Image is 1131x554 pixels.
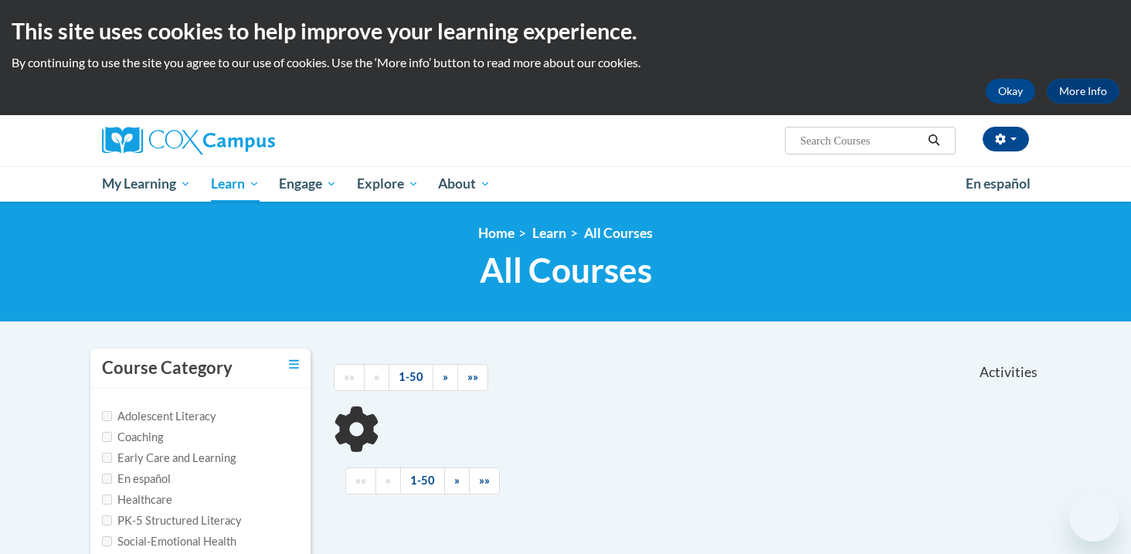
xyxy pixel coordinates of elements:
a: Home [478,225,515,241]
iframe: Button to launch messaging window [1069,492,1119,542]
h3: Course Category [102,356,233,380]
a: Next [444,467,470,495]
a: En español [956,168,1041,200]
span: « [374,370,379,383]
span: »» [479,474,490,487]
input: Checkbox for Options [102,411,112,421]
label: Adolescent Literacy [102,408,216,425]
p: By continuing to use the site you agree to our use of cookies. Use the ‘More info’ button to read... [12,54,1119,71]
span: Explore [357,175,419,193]
div: Main menu [79,166,1052,202]
a: Explore [347,166,429,202]
a: All Courses [584,225,653,241]
input: Checkbox for Options [102,432,112,442]
span: Engage [279,175,337,193]
a: Begining [345,467,376,495]
label: PK-5 Structured Literacy [102,512,242,529]
span: All Courses [480,250,652,291]
span: My Learning [102,175,191,193]
span: » [454,474,460,487]
a: More Info [1047,79,1119,104]
label: En español [102,471,171,488]
a: Previous [375,467,401,495]
a: My Learning [92,166,201,202]
label: Early Care and Learning [102,450,236,467]
span: «« [344,370,355,383]
a: Begining [334,364,365,391]
a: Toggle collapse [289,356,299,373]
a: Learn [201,166,270,202]
label: Coaching [102,429,163,446]
span: »» [467,370,478,383]
button: Okay [986,79,1035,104]
a: Cox Campus [102,127,396,155]
span: En español [966,175,1031,192]
span: « [385,474,391,487]
span: «« [355,474,366,487]
input: Checkbox for Options [102,495,112,505]
a: Previous [364,364,389,391]
a: Learn [532,225,566,241]
span: Activities [980,364,1038,381]
a: 1-50 [400,467,445,495]
h2: This site uses cookies to help improve your learning experience. [12,15,1119,46]
input: Checkbox for Options [102,536,112,546]
label: Healthcare [102,491,172,508]
input: Checkbox for Options [102,474,112,484]
span: » [443,370,448,383]
a: 1-50 [389,364,433,391]
input: Checkbox for Options [102,515,112,525]
a: End [469,467,500,495]
button: Account Settings [983,127,1029,151]
a: End [457,364,488,391]
a: Next [433,364,458,391]
a: Engage [269,166,347,202]
a: About [429,166,501,202]
span: Learn [211,175,260,193]
span: About [438,175,491,193]
label: Social-Emotional Health [102,533,236,550]
img: Cox Campus [102,127,275,155]
input: Search Courses [799,131,922,150]
input: Checkbox for Options [102,453,112,463]
button: Search [922,131,946,150]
